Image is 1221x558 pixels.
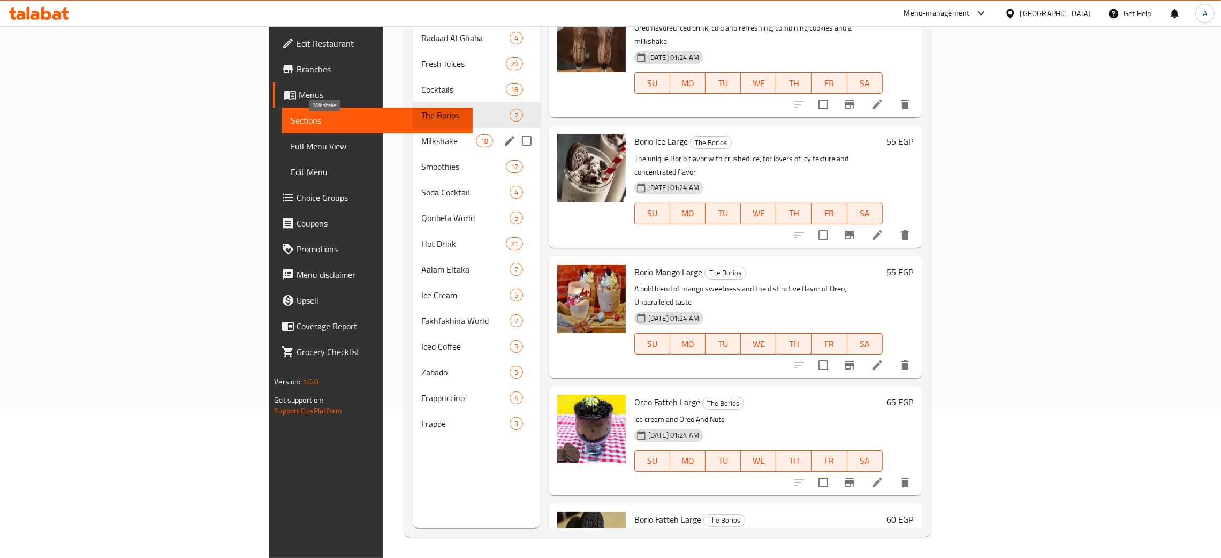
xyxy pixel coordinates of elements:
div: items [510,32,523,44]
span: Promotions [297,243,464,255]
div: Qonbela World5 [413,205,540,231]
span: Oreo Fatteh Large [634,394,700,410]
p: Oreo flavored iced drink, cold and refreshing, combining cookies and a milkshake [634,21,883,48]
span: Grocery Checklist [297,345,464,358]
button: delete [892,470,918,495]
h6: 55 EGP [887,265,914,280]
span: 7 [510,316,522,326]
button: Branch-specific-item [837,222,862,248]
a: Edit menu item [871,98,884,111]
button: SU [634,450,670,472]
span: Version: [274,375,300,389]
span: MO [674,336,701,352]
div: items [510,263,523,276]
div: items [506,160,523,173]
a: Coupons [273,210,473,236]
button: FR [812,450,847,472]
button: delete [892,92,918,117]
div: Ice Cream [421,289,510,301]
div: Aalam Eltaka7 [413,257,540,282]
span: Cocktails [421,83,506,96]
button: SU [634,72,670,94]
img: Oreo Ice Large [557,4,626,72]
h6: 60 EGP [887,512,914,527]
button: MO [670,203,706,224]
span: The Borios [703,397,744,410]
span: Milkshake [421,134,476,147]
div: The Borios [703,514,745,527]
span: Get support on: [274,393,323,407]
span: TH [780,76,807,91]
div: Zabado [421,366,510,379]
div: Smoothies [421,160,506,173]
span: Choice Groups [297,191,464,204]
div: items [510,417,523,430]
div: Zabado5 [413,359,540,385]
span: 5 [510,213,522,223]
span: Full Menu View [291,140,464,153]
span: Fresh Juices [421,57,506,70]
span: 18 [506,85,522,95]
span: MO [674,206,701,221]
div: Milkshake18edit [413,128,540,154]
div: items [510,391,523,404]
button: SU [634,203,670,224]
span: TH [780,336,807,352]
button: MO [670,72,706,94]
a: Branches [273,56,473,82]
span: 7 [510,110,522,120]
div: [GEOGRAPHIC_DATA] [1020,7,1091,19]
button: WE [741,450,776,472]
span: 4 [510,33,522,43]
button: MO [670,450,706,472]
a: Support.OpsPlatform [274,404,342,418]
span: TH [780,206,807,221]
img: Borio Ice Large [557,134,626,202]
button: TU [706,203,741,224]
span: 1.0.0 [302,375,319,389]
span: A [1203,7,1207,19]
span: Coupons [297,217,464,230]
div: Smoothies17 [413,154,540,179]
span: Select to update [812,224,835,246]
span: TU [710,336,737,352]
span: Edit Menu [291,165,464,178]
button: TU [706,450,741,472]
button: WE [741,333,776,355]
button: Branch-specific-item [837,470,862,495]
a: Sections [282,108,473,133]
div: Aalam Eltaka [421,263,510,276]
span: Select to update [812,354,835,376]
span: [DATE] 01:24 AM [644,430,703,440]
a: Upsell [273,288,473,313]
div: Fakhfakhina World7 [413,308,540,334]
span: The Borios [691,137,731,149]
div: items [510,109,523,122]
button: SU [634,333,670,355]
div: Fresh Juices20 [413,51,540,77]
span: 5 [510,367,522,378]
div: Iced Coffee5 [413,334,540,359]
button: edit [502,133,518,149]
div: Frappe3 [413,411,540,436]
h6: 65 EGP [887,395,914,410]
button: SA [847,333,883,355]
div: The Borios [704,267,746,280]
span: Frappuccino [421,391,510,404]
span: 18 [476,136,492,146]
span: Borio Mango Large [634,264,702,280]
span: The Borios [421,109,510,122]
span: Soda Cocktail [421,186,510,199]
button: SA [847,203,883,224]
a: Full Menu View [282,133,473,159]
span: TU [710,453,737,469]
span: 4 [510,393,522,403]
span: Branches [297,63,464,76]
span: Upsell [297,294,464,307]
span: The Borios [705,267,746,279]
span: MO [674,453,701,469]
span: [DATE] 01:24 AM [644,313,703,323]
a: Edit Menu [282,159,473,185]
span: Borio Fatteh Large [634,511,701,527]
